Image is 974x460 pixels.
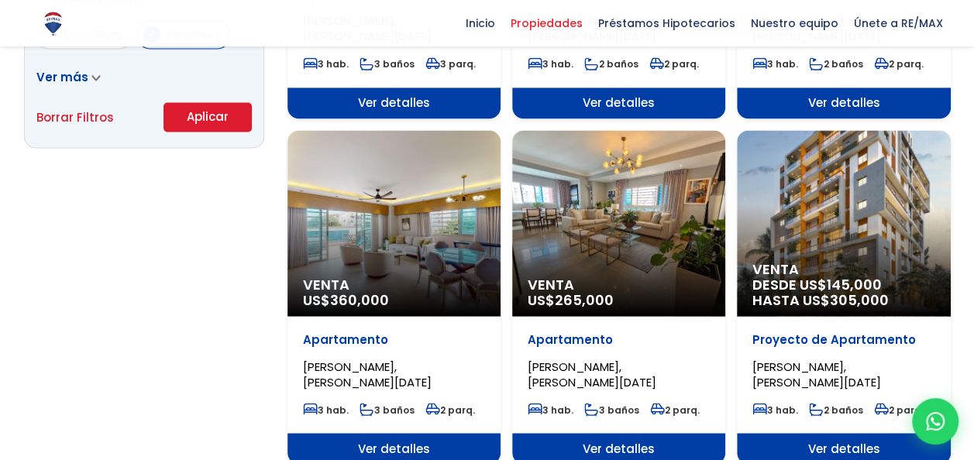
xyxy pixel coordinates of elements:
span: 145,000 [827,275,882,294]
p: Apartamento [303,331,485,347]
span: 2 baños [809,403,863,416]
span: HASTA US$ [752,293,934,308]
span: 3 hab. [752,57,798,70]
img: Logo de REMAX [40,10,67,37]
span: 3 baños [584,403,639,416]
span: 2 baños [809,57,863,70]
span: US$ [528,290,614,310]
span: Ver detalles [512,88,725,118]
p: Proyecto de Apartamento [752,331,934,347]
span: US$ [303,290,389,310]
span: 3 baños [360,57,415,70]
span: Únete a RE/MAX [846,12,951,35]
span: [PERSON_NAME], [PERSON_NAME][DATE] [752,358,881,390]
span: 3 hab. [528,57,573,70]
span: 305,000 [830,290,889,310]
span: 2 parq. [874,57,924,70]
span: 360,000 [330,290,389,310]
a: Ver más [36,69,101,85]
span: 3 hab. [752,403,798,416]
span: Préstamos Hipotecarios [590,12,743,35]
button: Aplicar [163,102,252,132]
a: Borrar Filtros [36,108,114,127]
span: Ver detalles [737,88,950,118]
span: 3 hab. [303,57,349,70]
span: 2 parq. [650,403,700,416]
span: 2 parq. [649,57,699,70]
span: 2 parq. [874,403,924,416]
span: DESDE US$ [752,277,934,308]
span: 3 hab. [528,403,573,416]
span: 3 parq. [425,57,476,70]
span: Venta [752,262,934,277]
span: [PERSON_NAME], [PERSON_NAME][DATE] [528,358,656,390]
span: Ver detalles [287,88,501,118]
span: 3 hab. [303,403,349,416]
span: Venta [528,277,710,293]
span: Nuestro equipo [743,12,846,35]
p: Apartamento [528,331,710,347]
span: 265,000 [555,290,614,310]
span: Propiedades [503,12,590,35]
span: [PERSON_NAME], [PERSON_NAME][DATE] [303,358,432,390]
span: Inicio [458,12,503,35]
span: Venta [303,277,485,293]
span: 2 baños [584,57,638,70]
span: 3 baños [360,403,415,416]
span: Ver más [36,69,88,85]
span: 2 parq. [425,403,475,416]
